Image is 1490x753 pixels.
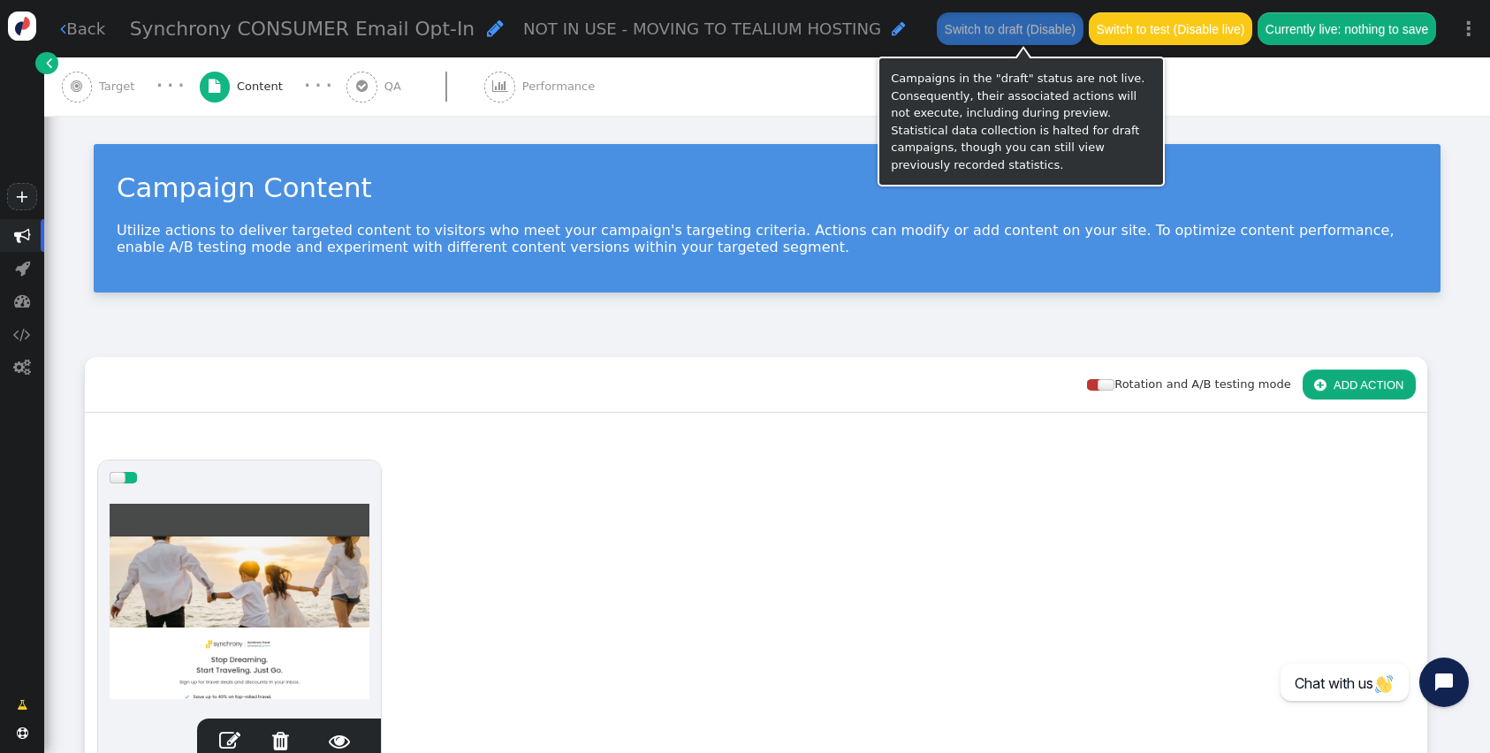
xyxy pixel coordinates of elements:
[130,18,475,40] span: Synchrony CONSUMER Email Opt-In
[492,80,508,93] span: 
[14,227,31,244] span: 
[17,727,28,739] span: 
[17,696,27,714] span: 
[156,75,184,97] div: · · ·
[60,17,105,41] a: Back
[62,57,200,116] a:  Target · · ·
[1314,378,1326,392] span: 
[99,78,141,95] span: Target
[5,690,39,720] a: 
[237,78,290,95] span: Content
[200,57,347,116] a:  Content · · ·
[219,730,240,751] span: 
[484,57,632,116] a:  Performance
[7,183,37,210] a: +
[487,19,504,38] span: 
[384,78,408,95] span: QA
[209,80,220,93] span: 
[35,52,57,74] a: 
[262,730,300,751] span: 
[1087,376,1303,393] div: Rotation and A/B testing mode
[117,167,1418,208] div: Campaign Content
[356,80,368,93] span: 
[304,75,331,97] div: · · ·
[117,222,1418,255] p: Utilize actions to deliver targeted content to visitors who meet your campaign's targeting criter...
[346,57,484,116] a:  QA
[1089,12,1252,44] button: Switch to test (Disable live)
[15,260,30,277] span: 
[13,359,31,376] span: 
[71,80,82,93] span: 
[14,293,31,309] span: 
[46,54,52,72] span: 
[1258,12,1435,44] button: Currently live: nothing to save
[1303,369,1416,399] button: ADD ACTION
[8,11,37,41] img: logo-icon.svg
[892,20,906,37] span: 
[523,19,881,38] span: NOT IN USE - MOVING TO TEALIUM HOSTING
[937,12,1083,44] button: Switch to draft (Disable)
[522,78,602,95] span: Performance
[891,70,1152,173] div: Campaigns in the "draft" status are not live. Consequently, their associated actions will not exe...
[1448,3,1490,55] a: ⋮
[13,326,31,343] span: 
[321,730,359,751] span: 
[60,20,66,37] span: 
